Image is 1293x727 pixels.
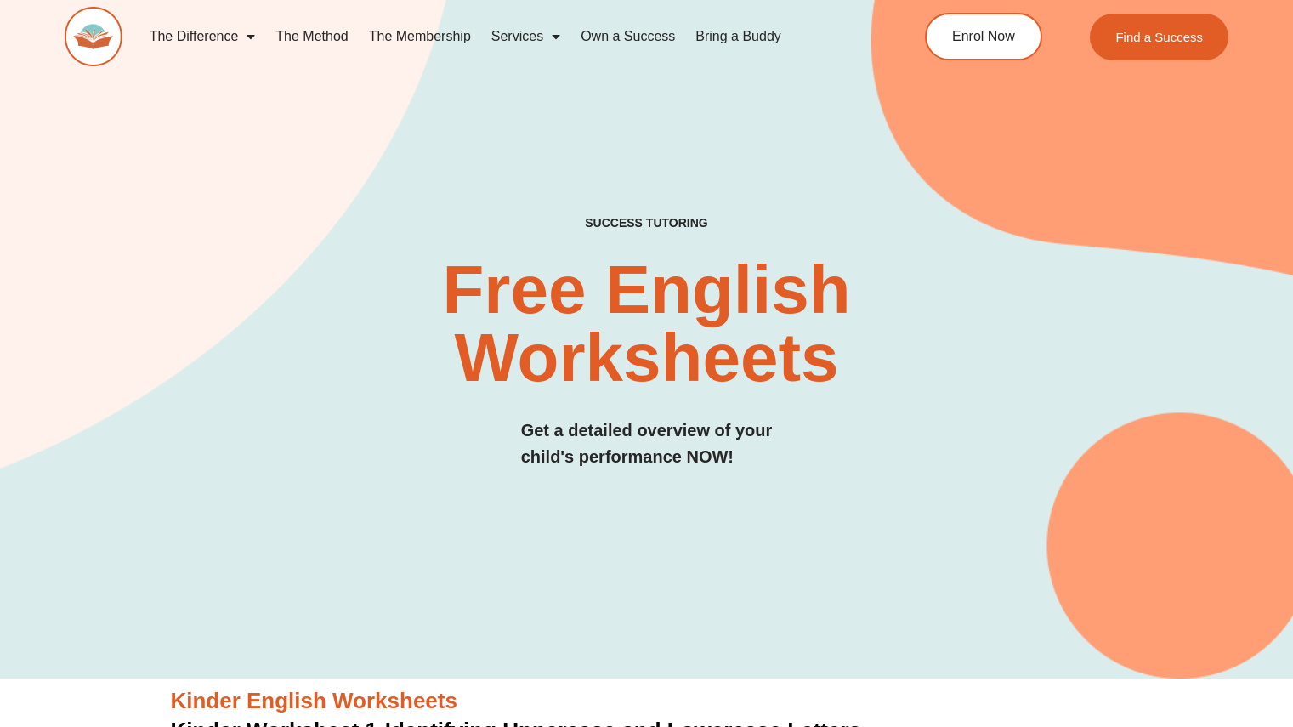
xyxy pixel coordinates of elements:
a: Bring a Buddy [685,17,791,56]
h2: Free English Worksheets​ [263,256,1030,392]
span: Enrol Now [952,30,1015,43]
nav: Menu [139,17,859,56]
a: Enrol Now [925,13,1042,60]
a: The Method [265,17,358,56]
h3: Kinder English Worksheets [171,687,1123,716]
h3: Get a detailed overview of your child's performance NOW! [521,417,773,470]
span: Find a Success [1115,31,1203,43]
a: Services [481,17,570,56]
h4: SUCCESS TUTORING​ [474,216,819,230]
a: Find a Success [1090,14,1228,60]
a: Own a Success [570,17,685,56]
a: The Membership [359,17,481,56]
a: The Difference [139,17,266,56]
